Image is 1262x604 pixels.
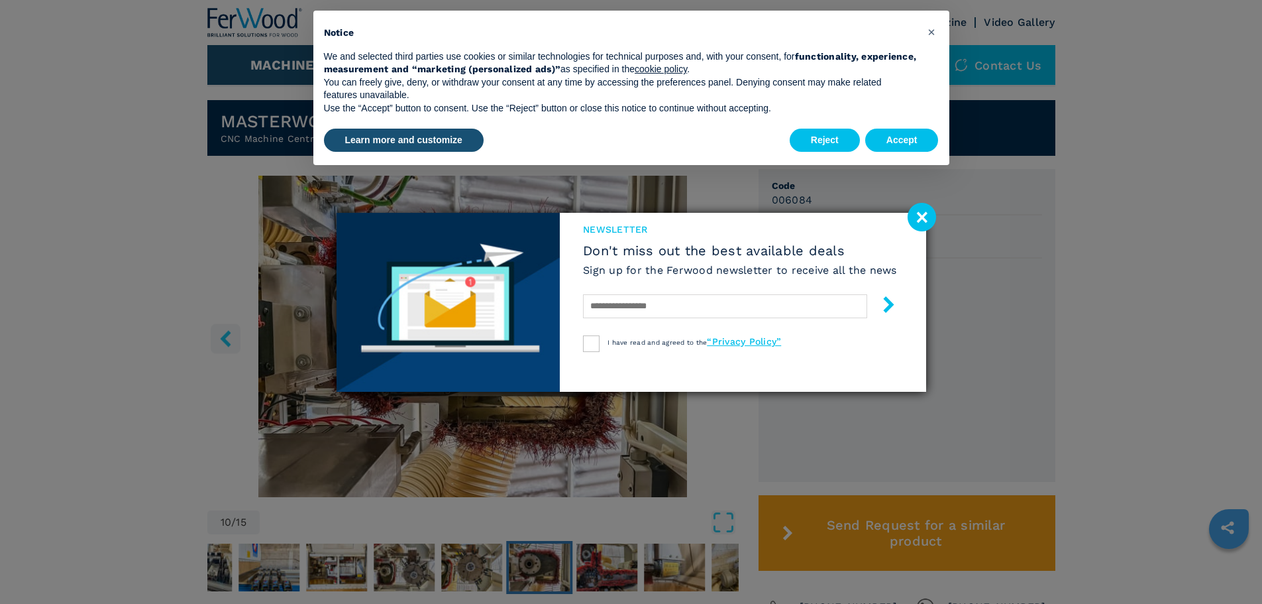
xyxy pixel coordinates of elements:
[921,21,943,42] button: Close this notice
[324,51,917,75] strong: functionality, experience, measurement and “marketing (personalized ads)”
[707,336,781,347] a: “Privacy Policy”
[927,24,935,40] span: ×
[583,263,897,278] h6: Sign up for the Ferwood newsletter to receive all the news
[790,129,860,152] button: Reject
[867,291,897,322] button: submit-button
[635,64,687,74] a: cookie policy
[324,27,918,40] h2: Notice
[865,129,939,152] button: Accept
[324,50,918,76] p: We and selected third parties use cookies or similar technologies for technical purposes and, wit...
[337,213,560,392] img: Newsletter image
[583,223,897,236] span: newsletter
[324,102,918,115] p: Use the “Accept” button to consent. Use the “Reject” button or close this notice to continue with...
[583,243,897,259] span: Don't miss out the best available deals
[607,339,781,346] span: I have read and agreed to the
[324,129,484,152] button: Learn more and customize
[324,76,918,102] p: You can freely give, deny, or withdraw your consent at any time by accessing the preferences pane...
